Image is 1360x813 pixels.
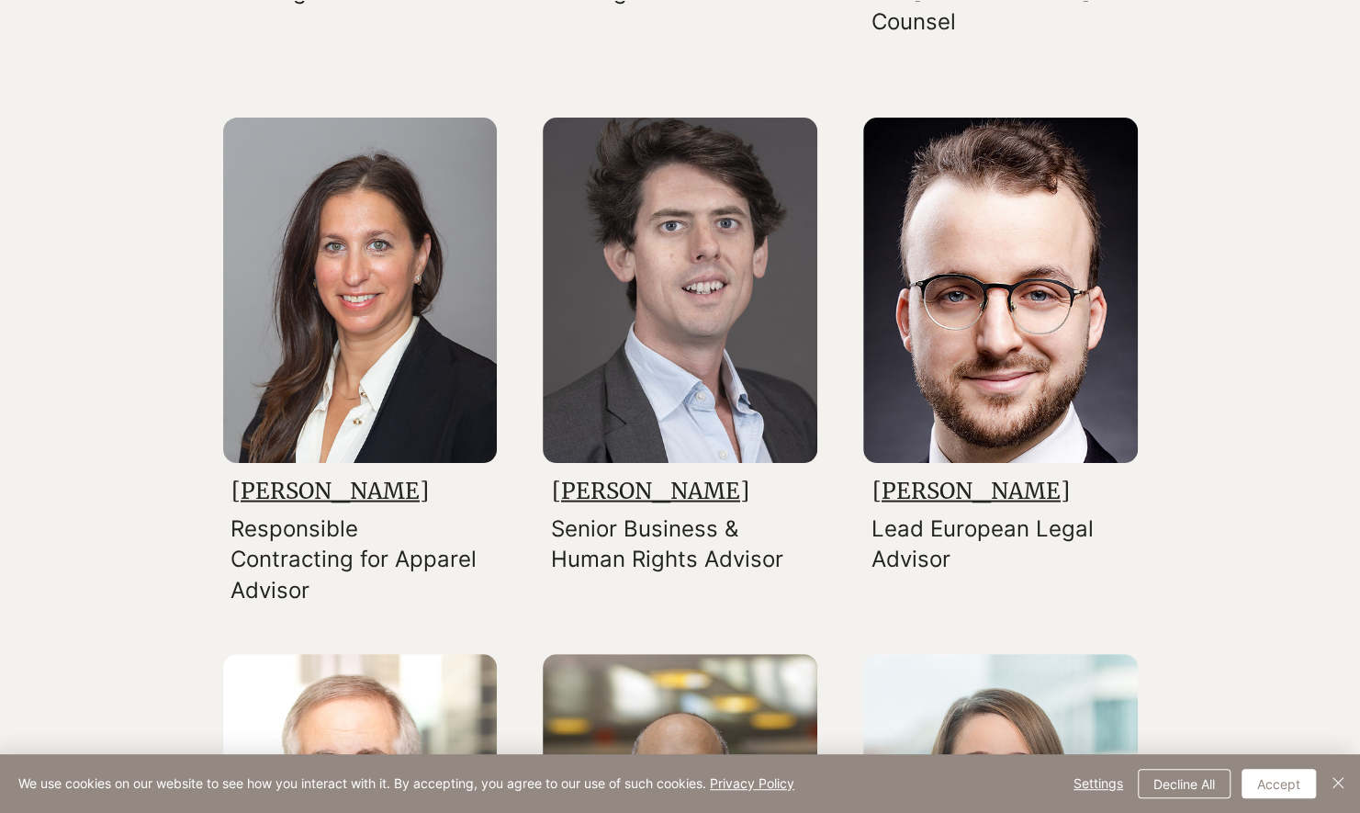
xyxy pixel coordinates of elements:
p: Senior Business & Human Rights Advisor [551,513,798,574]
a: [PERSON_NAME] [231,476,429,504]
img: Close [1327,772,1349,794]
a: [PERSON_NAME] [872,476,1070,504]
a: Privacy Policy [710,775,794,791]
span: We use cookies on our website to see how you interact with it. By accepting, you agree to our use... [18,775,794,792]
a: [PERSON_NAME] [552,476,749,504]
button: Accept [1242,769,1316,798]
p: Responsible Contracting for Apparel Advisor [230,513,478,605]
button: Close [1327,769,1349,798]
button: Decline All [1138,769,1231,798]
span: Settings [1073,770,1123,797]
p: Lead European Legal Advisor [871,513,1118,574]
